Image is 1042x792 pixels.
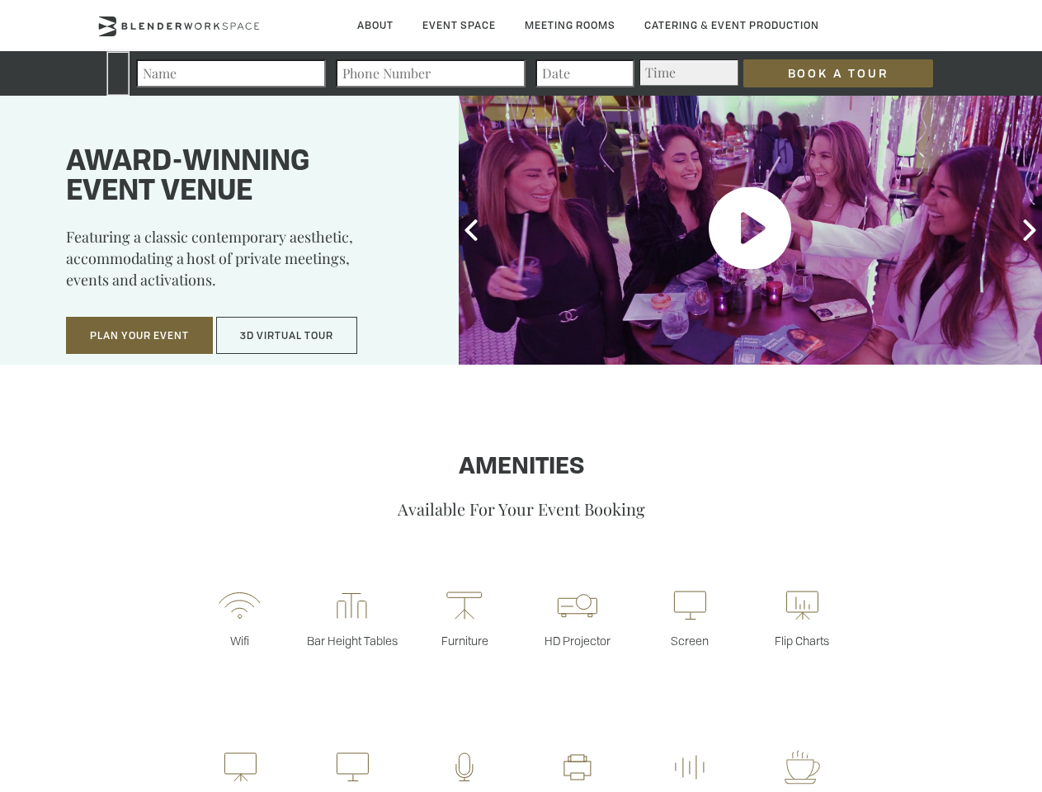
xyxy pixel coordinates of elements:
p: Screen [634,633,746,648]
input: Date [535,59,634,87]
p: HD Projector [521,633,634,648]
p: Featuring a classic contemporary aesthetic, accommodating a host of private meetings, events and ... [66,226,417,302]
p: Bar Height Tables [296,633,408,648]
h1: Award-winning event venue [66,148,417,207]
h1: Amenities [52,455,990,481]
input: Name [136,59,326,87]
p: Wifi [183,633,295,648]
p: Flip Charts [746,633,858,648]
button: Plan Your Event [66,317,213,355]
input: Phone Number [336,59,526,87]
input: Book a Tour [743,59,933,87]
button: 3D Virtual Tour [216,317,357,355]
p: Available For Your Event Booking [52,497,990,520]
p: Furniture [408,633,521,648]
